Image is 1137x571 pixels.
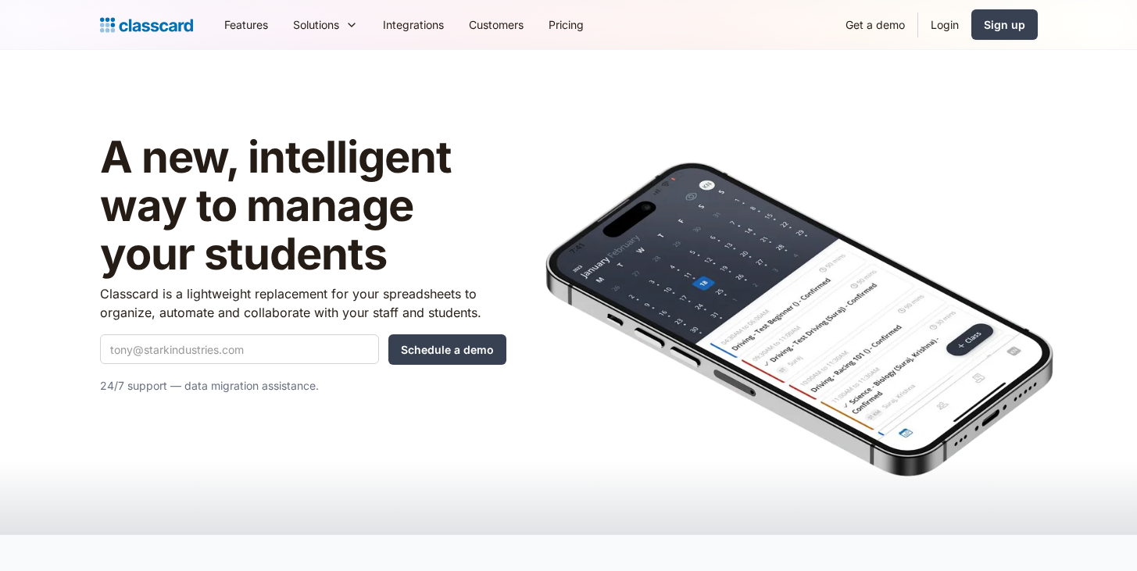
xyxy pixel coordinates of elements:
div: Solutions [293,16,339,33]
a: Features [212,7,281,42]
a: Login [918,7,971,42]
a: Integrations [370,7,456,42]
p: Classcard is a lightweight replacement for your spreadsheets to organize, automate and collaborat... [100,284,506,322]
a: home [100,14,193,36]
div: Sign up [984,16,1025,33]
p: 24/7 support — data migration assistance. [100,377,506,395]
a: Sign up [971,9,1038,40]
div: Solutions [281,7,370,42]
input: tony@starkindustries.com [100,334,379,364]
a: Pricing [536,7,596,42]
input: Schedule a demo [388,334,506,365]
a: Customers [456,7,536,42]
form: Quick Demo Form [100,334,506,365]
a: Get a demo [833,7,917,42]
h1: A new, intelligent way to manage your students [100,134,506,278]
